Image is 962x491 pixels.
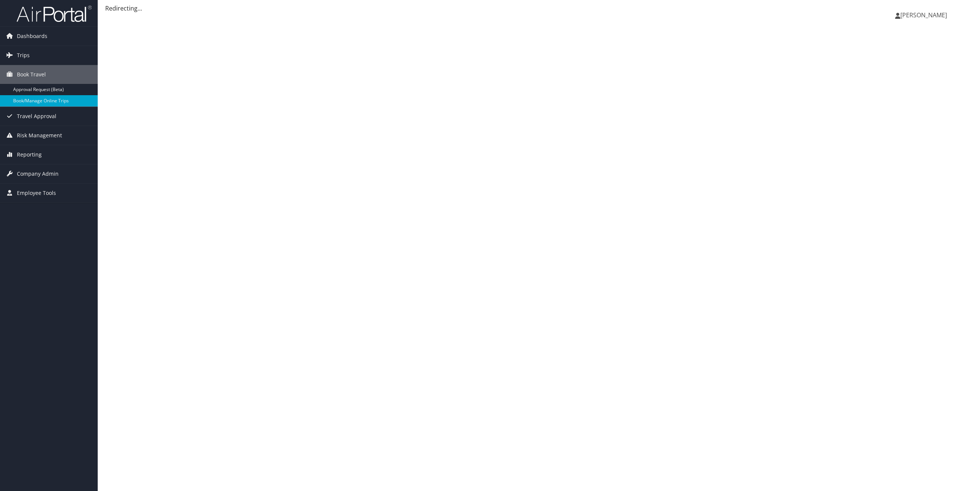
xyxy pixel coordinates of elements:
[17,65,46,84] span: Book Travel
[17,126,62,145] span: Risk Management
[17,46,30,65] span: Trips
[17,145,42,164] span: Reporting
[17,184,56,202] span: Employee Tools
[105,4,954,13] div: Redirecting...
[17,5,92,23] img: airportal-logo.png
[17,107,56,126] span: Travel Approval
[895,4,954,26] a: [PERSON_NAME]
[17,27,47,46] span: Dashboards
[17,164,59,183] span: Company Admin
[900,11,947,19] span: [PERSON_NAME]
